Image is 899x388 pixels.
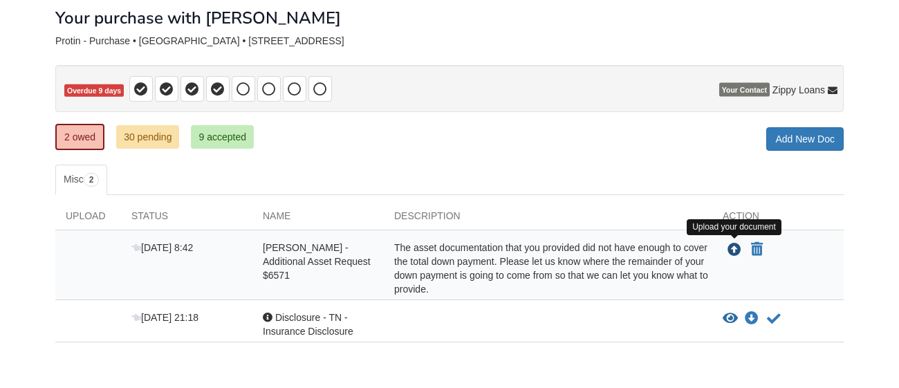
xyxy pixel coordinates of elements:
span: Overdue 9 days [64,84,124,98]
a: Add New Doc [766,127,844,151]
span: Zippy Loans [772,83,825,97]
a: Misc [55,165,107,195]
button: Acknowledge receipt of document [766,311,782,327]
div: Action [712,209,844,230]
a: 9 accepted [191,125,254,149]
a: 2 owed [55,124,104,150]
button: Declare Dina Protin - Additional Asset Request $6571 not applicable [750,241,764,258]
button: Upload Dina Protin - Additional Asset Request $6571 [726,241,743,259]
span: Disclosure - TN - Insurance Disclosure [263,312,353,337]
button: View Disclosure - TN - Insurance Disclosure [723,312,738,326]
span: [PERSON_NAME] - Additional Asset Request $6571 [263,242,371,281]
span: Your Contact [719,83,770,97]
span: [DATE] 8:42 [131,242,193,253]
div: Description [384,209,712,230]
span: 2 [84,173,100,187]
a: Download Disclosure - TN - Insurance Disclosure [745,313,759,324]
span: [DATE] 21:18 [131,312,198,323]
div: Name [252,209,384,230]
a: 30 pending [116,125,179,149]
div: Upload [55,209,121,230]
div: The asset documentation that you provided did not have enough to cover the total down payment. Pl... [384,241,712,296]
div: Protin - Purchase • [GEOGRAPHIC_DATA] • [STREET_ADDRESS] [55,35,844,47]
h1: Your purchase with [PERSON_NAME] [55,9,341,27]
div: Status [121,209,252,230]
div: Upload your document [687,219,781,235]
